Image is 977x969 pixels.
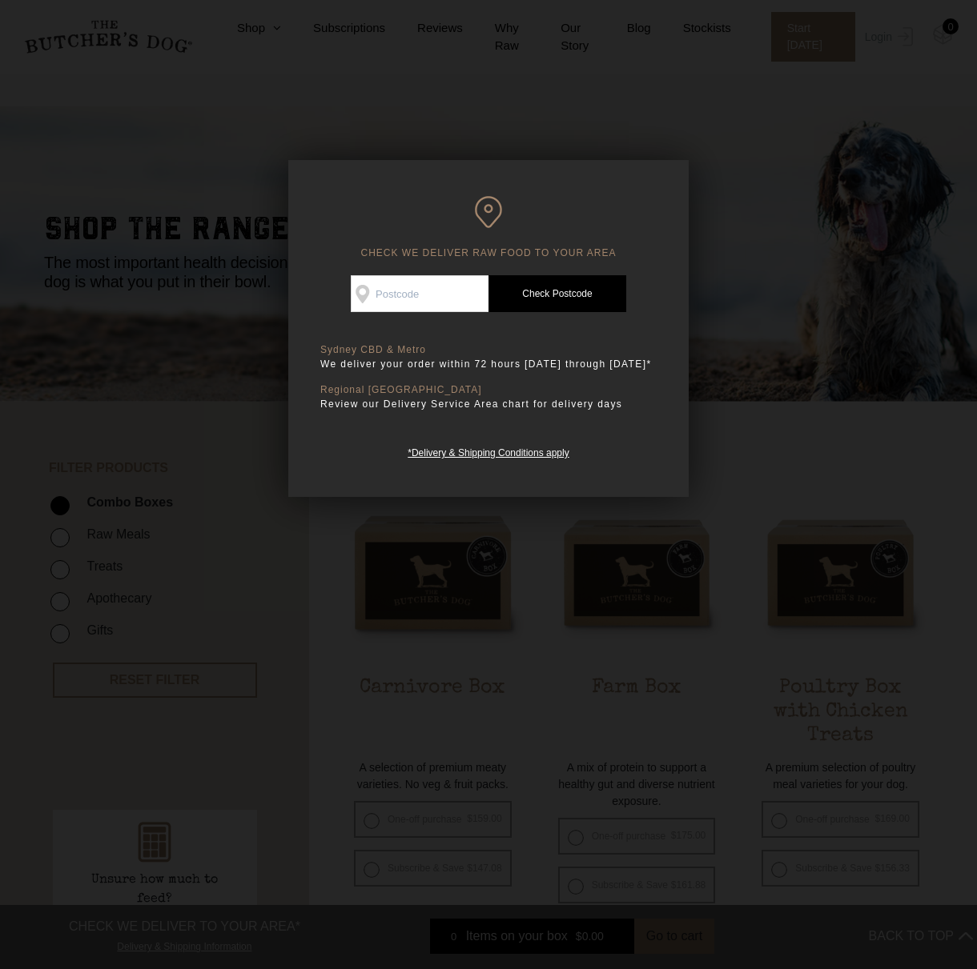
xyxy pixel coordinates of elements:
p: Review our Delivery Service Area chart for delivery days [320,396,657,412]
p: Regional [GEOGRAPHIC_DATA] [320,384,657,396]
p: Sydney CBD & Metro [320,344,657,356]
input: Postcode [351,275,488,312]
a: *Delivery & Shipping Conditions apply [408,443,569,458]
h6: CHECK WE DELIVER RAW FOOD TO YOUR AREA [320,196,657,259]
a: Check Postcode [488,275,626,312]
p: We deliver your order within 72 hours [DATE] through [DATE]* [320,356,657,372]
